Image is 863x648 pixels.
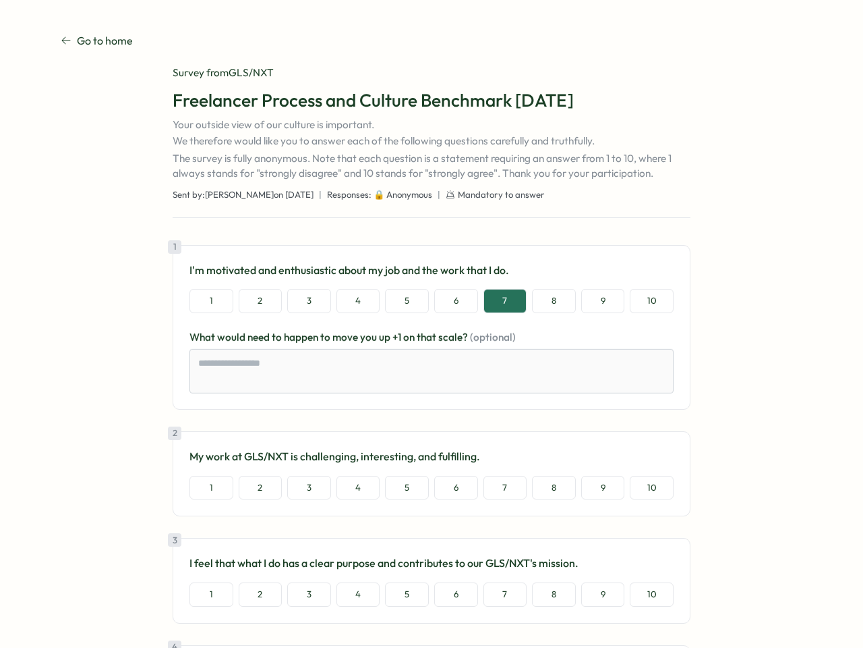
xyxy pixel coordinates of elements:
div: 1 [168,240,181,254]
button: 1 [189,476,233,500]
button: 7 [483,583,527,607]
button: 4 [336,289,380,313]
button: 9 [581,476,625,500]
button: 6 [434,289,478,313]
button: 10 [630,583,674,607]
button: 2 [239,583,282,607]
button: 8 [532,476,576,500]
span: Sent by: [PERSON_NAME] on [DATE] [173,189,314,201]
span: you [360,331,379,344]
button: 6 [434,583,478,607]
button: 4 [336,476,380,500]
button: 8 [532,583,576,607]
span: | [319,189,322,201]
button: 3 [287,476,331,500]
span: would [217,331,247,344]
span: up [379,331,392,344]
button: 2 [239,476,282,500]
a: Go to home [61,32,133,49]
button: 5 [385,476,429,500]
button: 8 [532,289,576,313]
button: 5 [385,583,429,607]
span: on [403,331,417,344]
span: Responses: 🔒 Anonymous [327,189,432,201]
span: to [272,331,284,344]
button: 9 [581,583,625,607]
p: Your outside view of our culture is important. We therefore would like you to answer each of the ... [173,117,690,181]
button: 6 [434,476,478,500]
div: 2 [168,427,181,440]
span: | [438,189,440,201]
span: +1 [392,331,403,344]
button: 3 [287,583,331,607]
button: 10 [630,476,674,500]
span: need [247,331,272,344]
button: 1 [189,289,233,313]
button: 2 [239,289,282,313]
p: I'm motivated and enthusiastic about my job and the work that I do. [189,262,674,279]
p: My work at GLS/NXT is challenging, interesting, and fulfilling. [189,448,674,465]
span: Mandatory to answer [458,189,545,201]
button: 3 [287,289,331,313]
div: 3 [168,533,181,547]
p: I feel that what I do has a clear purpose and contributes to our GLS/NXT's mission. [189,555,674,572]
span: move [332,331,360,344]
button: 9 [581,289,625,313]
span: scale? [438,331,470,344]
h1: Freelancer Process and Culture Benchmark [DATE] [173,88,690,112]
div: Survey from GLS/NXT [173,65,690,80]
span: that [417,331,438,344]
button: 7 [483,476,527,500]
button: 4 [336,583,380,607]
span: to [320,331,332,344]
button: 10 [630,289,674,313]
span: happen [284,331,320,344]
span: What [189,331,217,344]
p: Go to home [77,32,133,49]
button: 1 [189,583,233,607]
button: 7 [483,289,527,313]
span: (optional) [470,331,516,344]
button: 5 [385,289,429,313]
